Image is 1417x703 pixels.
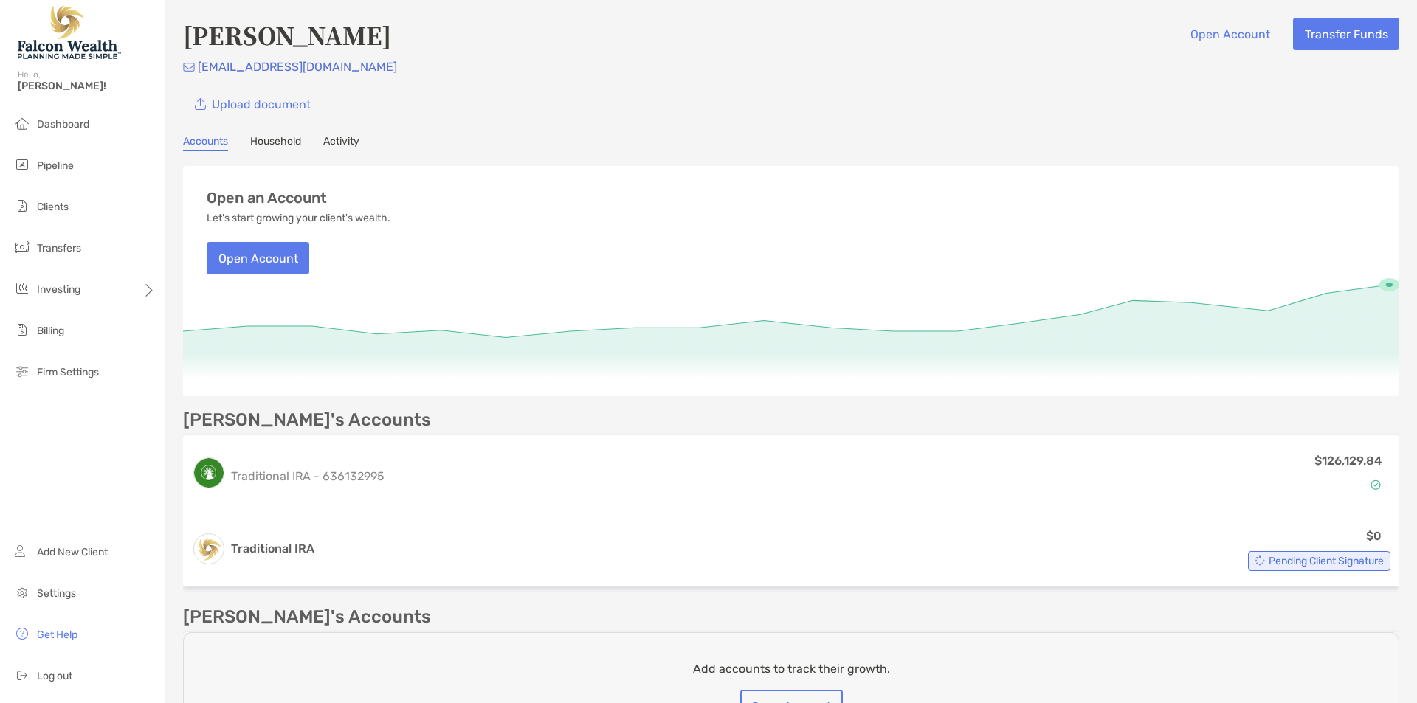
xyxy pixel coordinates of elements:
a: Accounts [183,135,228,151]
span: Investing [37,283,80,296]
span: Firm Settings [37,366,99,378]
a: Activity [323,135,359,151]
span: Add New Client [37,546,108,558]
img: pipeline icon [13,156,31,173]
p: [PERSON_NAME]'s Accounts [183,411,431,429]
span: [PERSON_NAME]! [18,80,156,92]
span: Pipeline [37,159,74,172]
p: Add accounts to track their growth. [693,659,890,678]
img: add_new_client icon [13,542,31,560]
p: [EMAIL_ADDRESS][DOMAIN_NAME] [198,58,397,76]
img: clients icon [13,197,31,215]
p: [PERSON_NAME]'s Accounts [183,608,431,626]
span: Clients [37,201,69,213]
span: Dashboard [37,118,89,131]
span: Billing [37,325,64,337]
img: Falcon Wealth Planning Logo [18,6,121,59]
p: Traditional IRA - 636132995 [231,467,385,485]
span: Pending Client Signature [1269,557,1384,565]
img: Account Status icon [1255,555,1265,566]
img: Account Status icon [1371,479,1381,490]
p: Let's start growing your client's wealth. [207,212,390,224]
img: logo account [194,458,224,488]
button: Open Account [207,242,309,274]
button: Open Account [1179,18,1281,50]
img: logo account [194,534,224,564]
img: dashboard icon [13,114,31,132]
h3: Traditional IRA [231,540,314,558]
img: firm-settings icon [13,362,31,380]
span: Transfers [37,242,81,254]
span: Get Help [37,628,77,641]
h4: [PERSON_NAME] [183,18,391,52]
span: Settings [37,587,76,600]
a: Upload document [183,88,322,120]
span: Log out [37,670,72,682]
img: settings icon [13,583,31,601]
img: Email Icon [183,63,195,72]
p: $126,129.84 [1314,451,1382,470]
p: $0 [1366,527,1382,545]
button: Transfer Funds [1293,18,1399,50]
img: button icon [195,98,206,111]
img: investing icon [13,280,31,297]
img: billing icon [13,321,31,339]
a: Household [250,135,301,151]
img: transfers icon [13,238,31,256]
img: logout icon [13,666,31,684]
h3: Open an Account [207,190,327,207]
img: get-help icon [13,625,31,643]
